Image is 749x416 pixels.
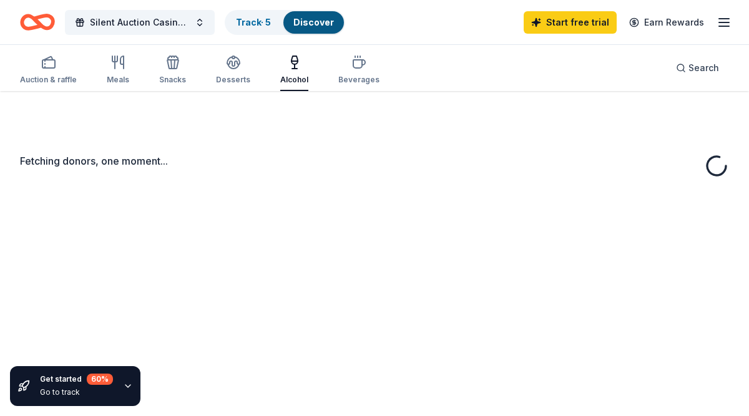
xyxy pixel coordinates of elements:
[280,75,308,85] div: Alcohol
[622,11,712,34] a: Earn Rewards
[225,10,345,35] button: Track· 5Discover
[20,153,729,168] div: Fetching donors, one moment...
[688,60,719,75] span: Search
[524,11,617,34] a: Start free trial
[236,17,271,27] a: Track· 5
[293,17,334,27] a: Discover
[87,374,113,385] div: 60 %
[40,374,113,385] div: Get started
[666,56,729,80] button: Search
[90,15,190,30] span: Silent Auction Casino Night
[107,50,129,91] button: Meals
[20,7,55,37] a: Home
[40,387,113,397] div: Go to track
[159,75,186,85] div: Snacks
[338,50,379,91] button: Beverages
[159,50,186,91] button: Snacks
[280,50,308,91] button: Alcohol
[216,75,250,85] div: Desserts
[20,50,77,91] button: Auction & raffle
[216,50,250,91] button: Desserts
[107,75,129,85] div: Meals
[338,75,379,85] div: Beverages
[65,10,215,35] button: Silent Auction Casino Night
[20,75,77,85] div: Auction & raffle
